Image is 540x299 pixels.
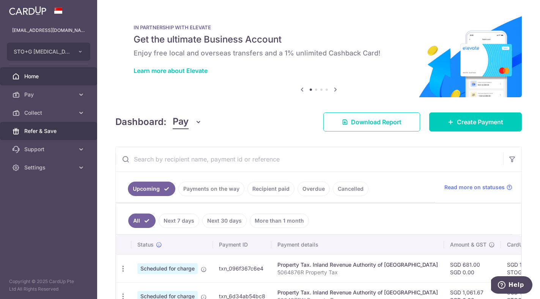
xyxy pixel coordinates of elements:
td: txn_096f367c6e4 [213,255,271,282]
a: Next 7 days [159,214,199,228]
img: CardUp [9,6,46,15]
a: More than 1 month [250,214,309,228]
span: Settings [24,164,74,171]
span: Support [24,146,74,153]
span: Create Payment [457,117,503,127]
span: Scheduled for charge [137,263,198,274]
a: Learn more about Elevate [134,67,208,74]
span: Status [137,241,154,248]
span: Download Report [351,117,401,127]
span: Amount & GST [450,241,486,248]
h6: Enjoy free local and overseas transfers and a 1% unlimited Cashback Card! [134,49,504,58]
a: Download Report [323,112,420,131]
p: [EMAIL_ADDRESS][DOMAIN_NAME] [12,27,85,34]
img: Renovation banner [115,12,522,97]
div: Property Tax. Inland Revenue Authority of [GEOGRAPHIC_DATA] [277,289,438,296]
h4: Dashboard: [115,115,167,129]
span: Pay [24,91,74,98]
span: CardUp fee [507,241,536,248]
a: Create Payment [429,112,522,131]
div: Property Tax. Inland Revenue Authority of [GEOGRAPHIC_DATA] [277,261,438,269]
h5: Get the ultimate Business Account [134,33,504,46]
span: Read more on statuses [444,184,505,191]
input: Search by recipient name, payment id or reference [116,147,503,171]
a: Upcoming [128,182,175,196]
th: Payment details [271,235,444,255]
span: STO+G [MEDICAL_DATA] FERTILITY PRACTICE PTE. LTD. [14,48,70,55]
button: STO+G [MEDICAL_DATA] FERTILITY PRACTICE PTE. LTD. [7,43,90,61]
button: Pay [173,115,202,129]
a: Overdue [298,182,330,196]
a: Recipient paid [247,182,294,196]
span: Home [24,73,74,80]
p: IN PARTNERSHIP WITH ELEVATE [134,24,504,30]
a: Cancelled [333,182,368,196]
a: All [128,214,156,228]
td: SGD 681.00 SGD 0.00 [444,255,501,282]
span: Refer & Save [24,127,74,135]
a: Payments on the way [178,182,244,196]
span: Collect [24,109,74,117]
a: Next 30 days [202,214,247,228]
th: Payment ID [213,235,271,255]
a: Read more on statuses [444,184,512,191]
p: 5064876R Property Tax [277,269,438,276]
span: Pay [173,115,189,129]
iframe: Opens a widget where you can find more information [491,276,532,295]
